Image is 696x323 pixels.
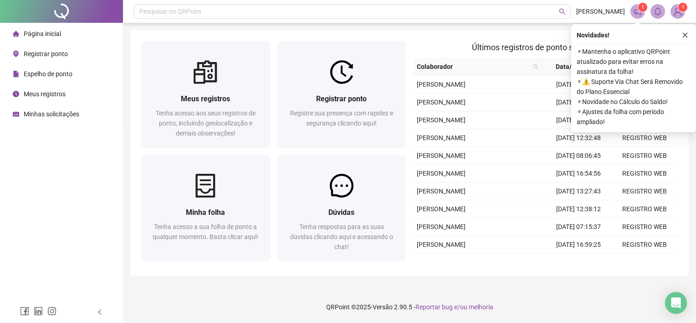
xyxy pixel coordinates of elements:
span: Versão [373,303,393,311]
div: Open Intercom Messenger [665,292,687,314]
a: DúvidasTenha respostas para as suas dúvidas clicando aqui e acessando o chat! [277,155,406,261]
span: [PERSON_NAME] [417,81,466,88]
td: [DATE] 12:32:48 [546,129,612,147]
span: Minhas solicitações [24,110,79,118]
span: [PERSON_NAME] [417,223,466,230]
td: [DATE] 16:59:25 [546,236,612,254]
span: Tenha acesso aos seus registros de ponto, incluindo geolocalização e demais observações! [156,109,256,137]
span: Colaborador [417,62,529,72]
sup: Atualize o seu contato no menu Meus Dados [678,3,687,12]
span: linkedin [34,307,43,316]
a: Meus registrosTenha acesso aos seus registros de ponto, incluindo geolocalização e demais observa... [141,41,270,147]
td: [DATE] 08:06:45 [546,147,612,165]
span: Tenha acesso a sua folha de ponto a qualquer momento. Basta clicar aqui! [153,223,258,240]
sup: 1 [638,3,647,12]
img: 84042 [671,5,685,18]
span: Registre sua presença com rapidez e segurança clicando aqui! [290,109,393,127]
span: Minha folha [186,208,225,217]
span: left [97,309,103,315]
span: [PERSON_NAME] [417,188,466,195]
span: search [559,8,566,15]
span: schedule [13,111,19,117]
span: Registrar ponto [316,94,367,103]
span: [PERSON_NAME] [417,134,466,141]
span: [PERSON_NAME] [417,241,466,248]
span: Dúvidas [328,208,354,217]
span: Meus registros [24,90,66,98]
span: Página inicial [24,30,61,37]
a: Registrar pontoRegistre sua presença com rapidez e segurança clicando aqui! [277,41,406,147]
span: [PERSON_NAME] [417,116,466,124]
td: REGISTRO WEB [612,147,678,165]
span: Reportar bug e/ou melhoria [415,303,493,311]
span: Meus registros [181,94,230,103]
td: [DATE] 16:54:56 [546,165,612,182]
span: [PERSON_NAME] [417,170,466,177]
td: REGISTRO WEB [612,165,678,182]
span: search [533,64,538,69]
span: ⚬ ⚠️ Suporte Via Chat Será Removido do Plano Essencial [577,77,691,97]
span: Espelho de ponto [24,70,72,78]
td: REGISTRO WEB [612,236,678,254]
span: [PERSON_NAME] [576,6,625,16]
td: REGISTRO WEB [612,129,678,147]
th: Data/Hora [542,58,606,76]
span: ⚬ Ajustes da folha com período ampliado! [577,107,691,127]
span: ⚬ Novidade no Cálculo do Saldo! [577,97,691,107]
span: ⚬ Mantenha o aplicativo QRPoint atualizado para evitar erros na assinatura da folha! [577,47,691,77]
a: Minha folhaTenha acesso a sua folha de ponto a qualquer momento. Basta clicar aqui! [141,155,270,261]
span: facebook [20,307,29,316]
span: search [531,60,540,73]
span: 1 [681,4,685,10]
span: instagram [47,307,56,316]
span: bell [654,7,662,16]
span: [PERSON_NAME] [417,152,466,159]
span: 1 [641,4,645,10]
td: [DATE] 13:27:43 [546,182,612,200]
span: Data/Hora [546,62,595,72]
span: Últimos registros de ponto sincronizados [472,42,619,52]
span: Tenha respostas para as suas dúvidas clicando aqui e acessando o chat! [290,223,393,250]
span: close [682,32,688,38]
span: [PERSON_NAME] [417,205,466,213]
span: file [13,71,19,77]
span: clock-circle [13,91,19,97]
span: [PERSON_NAME] [417,99,466,106]
span: Novidades ! [577,30,609,40]
span: notification [634,7,642,16]
td: REGISTRO WEB [612,182,678,200]
td: REGISTRO WEB [612,218,678,236]
td: [DATE] 13:15:19 [546,254,612,271]
td: REGISTRO WEB [612,254,678,271]
footer: QRPoint © 2025 - 2.90.5 - [123,291,696,323]
td: REGISTRO WEB [612,200,678,218]
td: [DATE] 13:13:07 [546,111,612,129]
span: environment [13,51,19,57]
td: [DATE] 07:15:37 [546,218,612,236]
td: [DATE] 08:17:44 [546,76,612,94]
span: Registrar ponto [24,50,68,57]
td: [DATE] 12:38:12 [546,200,612,218]
td: [DATE] 16:26:05 [546,94,612,111]
span: home [13,31,19,37]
